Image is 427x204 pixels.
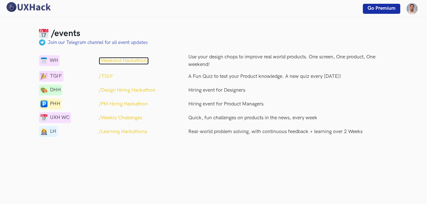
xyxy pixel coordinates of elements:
img: calendar-1 [41,57,47,64]
a: /Weekend Hackathons [99,57,149,65]
p: Real-world problem solving, with continuous feedback + learning over 2 Weeks [188,128,388,136]
img: telegram [41,87,47,94]
span: PHH [50,100,60,108]
p: Quick, fun challenges on products in the news, every week [188,114,388,122]
img: UXHack logo [5,2,52,13]
img: calendar-1 [41,114,47,121]
a: /Learning Hackathons [99,128,147,136]
p: A Fun Quiz to test your Product knowledge. A new quiz every [DATE]! [188,73,388,80]
span: TGIF [50,72,62,80]
span: Go Premium [368,5,396,11]
img: Your profile pic [407,3,418,14]
span: WH [50,57,58,64]
p: Use your design chops to improve real world products. One screen, One product, One weekend! [188,53,388,68]
a: Join our Telegram channel for all event updates [48,39,148,46]
a: /Design Hiring Hackathon [99,87,155,94]
a: telegramDHH [39,89,62,95]
a: /TGIF [99,73,113,80]
a: Go Premium [363,4,400,14]
span: LH [50,128,56,135]
a: Hiring event for Designers [188,87,388,94]
img: Calendar [39,29,48,38]
img: parking [41,100,47,107]
span: DHH [50,86,61,94]
h3: /events [51,28,80,39]
a: /Weekly Challenges [99,114,142,122]
img: calendar-1 [41,73,47,80]
a: parkingPHH [39,103,62,109]
a: Hiring event for Product Managers [188,100,388,108]
a: /PM Hiring Hackathon [99,100,148,108]
img: palette [39,39,45,46]
span: UXH WC [50,114,69,121]
img: lady [41,128,47,135]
